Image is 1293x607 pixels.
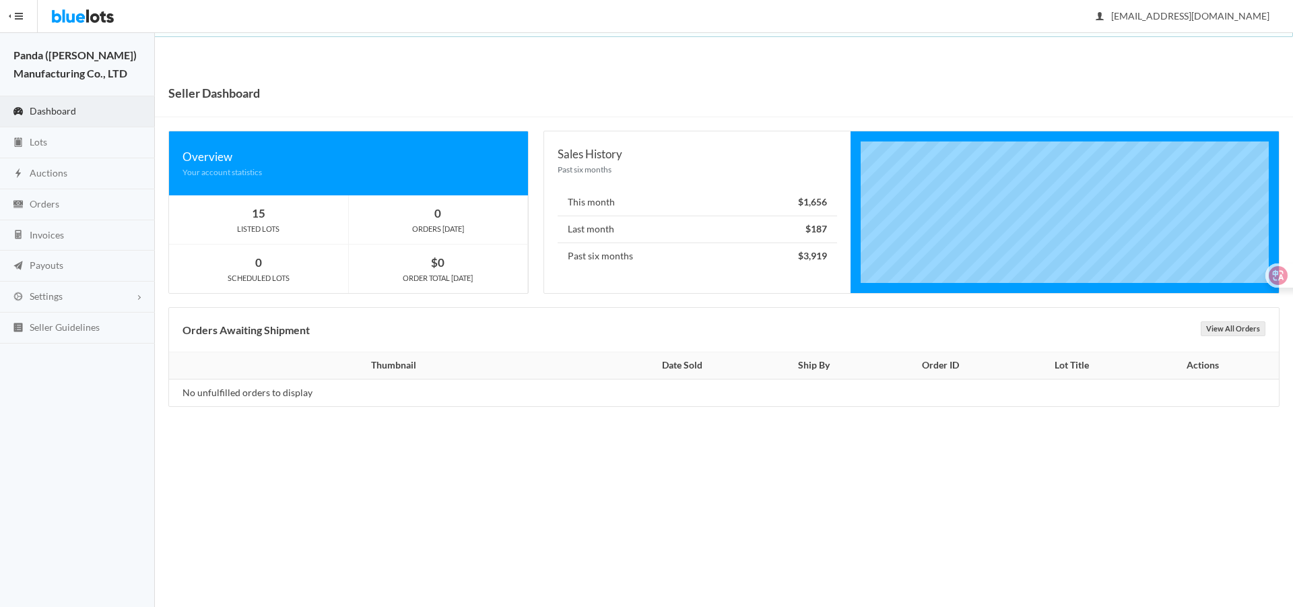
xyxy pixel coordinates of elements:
[30,321,100,333] span: Seller Guidelines
[558,189,836,216] li: This month
[11,229,25,242] ion-icon: calculator
[183,166,515,179] div: Your account statistics
[1135,352,1279,379] th: Actions
[11,106,25,119] ion-icon: speedometer
[434,206,441,220] strong: 0
[558,145,836,163] div: Sales History
[30,259,63,271] span: Payouts
[30,290,63,302] span: Settings
[1093,11,1106,24] ion-icon: person
[11,322,25,335] ion-icon: list box
[558,216,836,243] li: Last month
[183,148,515,166] div: Overview
[349,223,528,235] div: ORDERS [DATE]
[873,352,1008,379] th: Order ID
[169,379,610,406] td: No unfulfilled orders to display
[798,250,827,261] strong: $3,919
[169,272,348,284] div: SCHEDULED LOTS
[558,163,836,176] div: Past six months
[30,198,59,210] span: Orders
[798,196,827,207] strong: $1,656
[30,105,76,117] span: Dashboard
[558,243,836,269] li: Past six months
[30,167,67,179] span: Auctions
[169,352,610,379] th: Thumbnail
[431,255,444,269] strong: $0
[1201,321,1265,336] a: View All Orders
[252,206,265,220] strong: 15
[183,323,310,336] b: Orders Awaiting Shipment
[1008,352,1135,379] th: Lot Title
[13,49,137,79] strong: Panda ([PERSON_NAME]) Manufacturing Co., LTD
[11,260,25,273] ion-icon: paper plane
[11,291,25,304] ion-icon: cog
[255,255,262,269] strong: 0
[30,229,64,241] span: Invoices
[11,168,25,181] ion-icon: flash
[349,272,528,284] div: ORDER TOTAL [DATE]
[805,223,827,234] strong: $187
[169,223,348,235] div: LISTED LOTS
[30,136,47,148] span: Lots
[1096,10,1269,22] span: [EMAIL_ADDRESS][DOMAIN_NAME]
[754,352,873,379] th: Ship By
[11,199,25,212] ion-icon: cash
[610,352,754,379] th: Date Sold
[11,137,25,150] ion-icon: clipboard
[168,83,260,103] h1: Seller Dashboard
